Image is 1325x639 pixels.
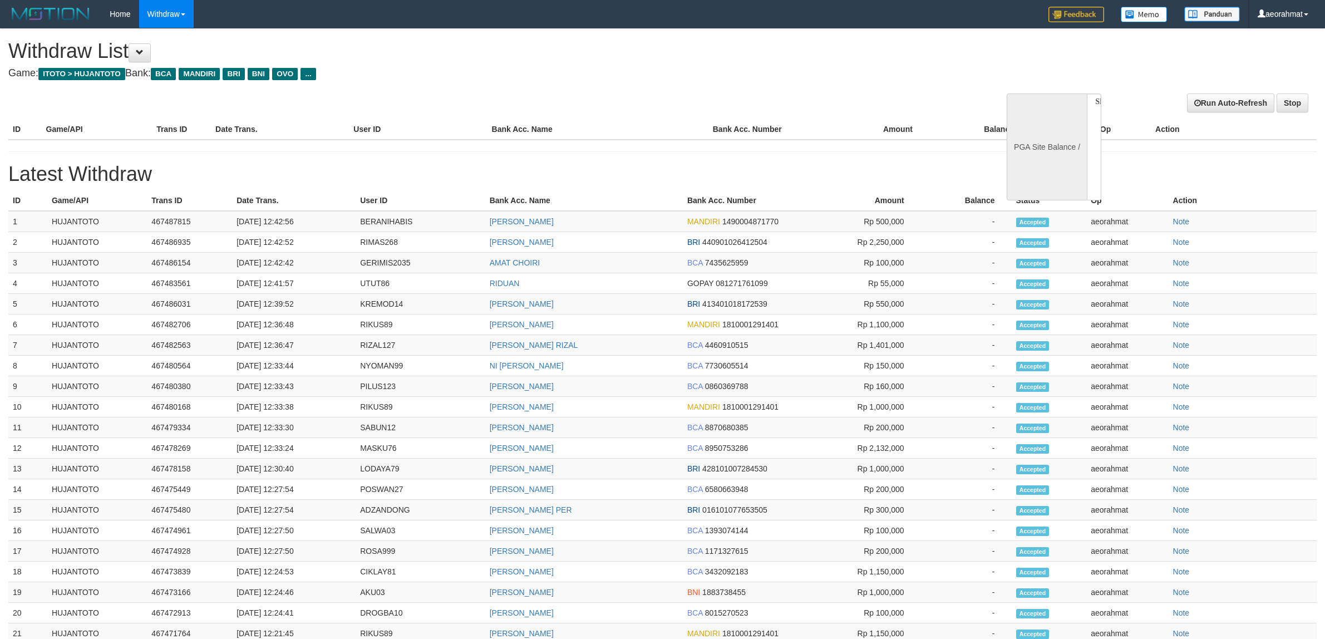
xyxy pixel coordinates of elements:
span: Accepted [1016,424,1050,433]
td: HUJANTOTO [47,211,147,232]
td: Rp 100,000 [814,603,921,623]
td: HUJANTOTO [47,376,147,397]
td: 14 [8,479,47,500]
td: Rp 500,000 [814,211,921,232]
td: RIKUS89 [356,397,485,417]
td: 17 [8,541,47,562]
td: 467475449 [147,479,232,500]
a: Run Auto-Refresh [1187,94,1274,112]
span: BCA [687,608,703,617]
td: - [921,520,1012,541]
a: AMAT CHOIRI [490,258,540,267]
th: Amount [819,119,929,140]
a: Note [1173,361,1190,370]
div: PGA Site Balance / [1007,94,1087,200]
td: 467478158 [147,459,232,479]
td: 467474961 [147,520,232,541]
span: Accepted [1016,362,1050,371]
td: HUJANTOTO [47,417,147,438]
td: HUJANTOTO [47,603,147,623]
td: 467482563 [147,335,232,356]
td: 18 [8,562,47,582]
td: HUJANTOTO [47,253,147,273]
a: [PERSON_NAME] [490,423,554,432]
span: BNI [687,588,700,597]
td: 11 [8,417,47,438]
td: Rp 160,000 [814,376,921,397]
td: aeorahmat [1086,562,1168,582]
a: [PERSON_NAME] [490,547,554,556]
td: aeorahmat [1086,438,1168,459]
td: DROGBA10 [356,603,485,623]
td: aeorahmat [1086,356,1168,376]
span: MANDIRI [179,68,220,80]
td: - [921,479,1012,500]
td: aeorahmat [1086,397,1168,417]
td: - [921,211,1012,232]
td: Rp 200,000 [814,479,921,500]
td: Rp 55,000 [814,273,921,294]
th: Date Trans. [232,190,356,211]
a: Note [1173,588,1190,597]
td: 467483561 [147,273,232,294]
a: [PERSON_NAME] PER [490,505,572,514]
span: BRI [687,464,700,473]
a: [PERSON_NAME] [490,588,554,597]
span: 081271761099 [716,279,767,288]
a: [PERSON_NAME] [490,217,554,226]
td: aeorahmat [1086,603,1168,623]
td: [DATE] 12:42:52 [232,232,356,253]
td: [DATE] 12:33:44 [232,356,356,376]
td: - [921,314,1012,335]
td: UTUT86 [356,273,485,294]
a: Note [1173,526,1190,535]
td: 467473166 [147,582,232,603]
img: Button%20Memo.svg [1121,7,1168,22]
td: HUJANTOTO [47,273,147,294]
td: - [921,232,1012,253]
td: - [921,582,1012,603]
th: Op [1096,119,1151,140]
span: BCA [687,567,703,576]
a: NI [PERSON_NAME] [490,361,564,370]
span: BRI [687,299,700,308]
td: [DATE] 12:42:56 [232,211,356,232]
td: 8 [8,356,47,376]
a: [PERSON_NAME] [490,238,554,247]
a: [PERSON_NAME] [490,444,554,453]
td: aeorahmat [1086,417,1168,438]
td: Rp 2,132,000 [814,438,921,459]
td: 9 [8,376,47,397]
td: Rp 1,000,000 [814,459,921,479]
span: 4460910515 [705,341,748,350]
span: BRI [687,505,700,514]
td: HUJANTOTO [47,459,147,479]
td: 467472913 [147,603,232,623]
span: Accepted [1016,341,1050,351]
td: aeorahmat [1086,314,1168,335]
td: 467480380 [147,376,232,397]
span: Accepted [1016,588,1050,598]
span: BRI [223,68,244,80]
td: - [921,438,1012,459]
td: aeorahmat [1086,541,1168,562]
td: - [921,417,1012,438]
td: HUJANTOTO [47,314,147,335]
a: RIDUAN [490,279,520,288]
td: 10 [8,397,47,417]
a: Note [1173,279,1190,288]
th: Bank Acc. Name [485,190,683,211]
span: Accepted [1016,382,1050,392]
td: [DATE] 12:27:50 [232,520,356,541]
td: 467474928 [147,541,232,562]
td: Rp 550,000 [814,294,921,314]
td: aeorahmat [1086,520,1168,541]
td: HUJANTOTO [47,356,147,376]
td: [DATE] 12:39:52 [232,294,356,314]
a: [PERSON_NAME] [490,299,554,308]
a: Note [1173,547,1190,556]
td: 5 [8,294,47,314]
td: SALWA03 [356,520,485,541]
span: BCA [687,341,703,350]
span: 7730605514 [705,361,748,370]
